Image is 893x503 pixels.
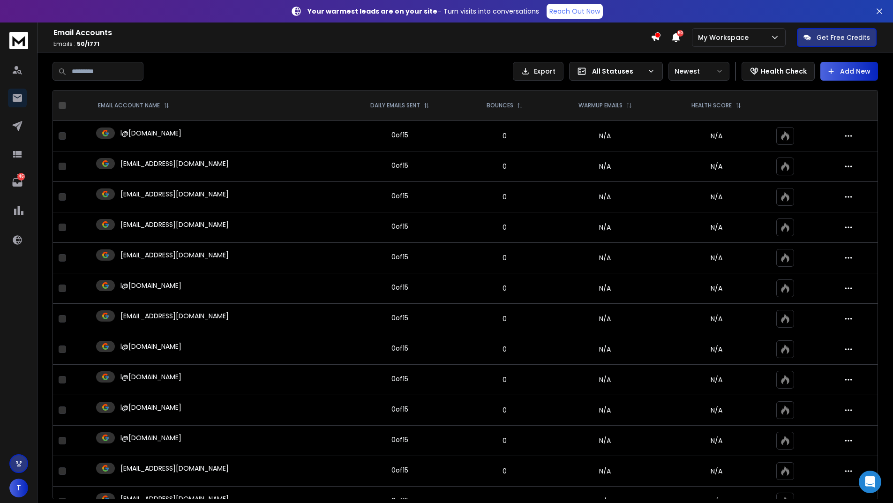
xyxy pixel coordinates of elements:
[548,212,662,243] td: N/A
[578,102,623,109] p: WARMUP EMAILS
[548,365,662,395] td: N/A
[817,33,870,42] p: Get Free Credits
[468,131,542,141] p: 0
[677,30,683,37] span: 50
[668,253,765,263] p: N/A
[77,40,99,48] span: 50 / 1771
[120,281,181,290] p: l@[DOMAIN_NAME]
[487,102,513,109] p: BOUNCES
[668,345,765,354] p: N/A
[53,27,651,38] h1: Email Accounts
[98,102,169,109] div: EMAIL ACCOUNT NAME
[120,403,181,412] p: l@[DOMAIN_NAME]
[391,161,408,170] div: 0 of 15
[668,131,765,141] p: N/A
[308,7,437,16] strong: Your warmest leads are on your site
[391,405,408,414] div: 0 of 15
[391,465,408,475] div: 0 of 15
[548,182,662,212] td: N/A
[391,222,408,231] div: 0 of 15
[668,405,765,415] p: N/A
[468,284,542,293] p: 0
[391,313,408,323] div: 0 of 15
[668,192,765,202] p: N/A
[592,67,644,76] p: All Statuses
[468,405,542,415] p: 0
[9,479,28,497] button: T
[548,426,662,456] td: N/A
[668,284,765,293] p: N/A
[468,345,542,354] p: 0
[668,223,765,232] p: N/A
[668,436,765,445] p: N/A
[468,162,542,171] p: 0
[17,173,25,180] p: 1461
[548,243,662,273] td: N/A
[53,40,651,48] p: Emails :
[513,62,563,81] button: Export
[548,273,662,304] td: N/A
[120,342,181,351] p: l@[DOMAIN_NAME]
[549,7,600,16] p: Reach Out Now
[668,375,765,384] p: N/A
[391,252,408,262] div: 0 of 15
[120,220,229,229] p: [EMAIL_ADDRESS][DOMAIN_NAME]
[859,471,881,493] div: Open Intercom Messenger
[120,189,229,199] p: [EMAIL_ADDRESS][DOMAIN_NAME]
[308,7,539,16] p: – Turn visits into conversations
[742,62,815,81] button: Health Check
[548,456,662,487] td: N/A
[668,62,729,81] button: Newest
[468,192,542,202] p: 0
[9,32,28,49] img: logo
[120,311,229,321] p: [EMAIL_ADDRESS][DOMAIN_NAME]
[391,344,408,353] div: 0 of 15
[668,466,765,476] p: N/A
[548,121,662,151] td: N/A
[797,28,877,47] button: Get Free Credits
[370,102,420,109] p: DAILY EMAILS SENT
[120,372,181,382] p: l@[DOMAIN_NAME]
[820,62,878,81] button: Add New
[391,191,408,201] div: 0 of 15
[691,102,732,109] p: HEALTH SCORE
[120,433,181,443] p: l@[DOMAIN_NAME]
[668,314,765,323] p: N/A
[120,128,181,138] p: l@[DOMAIN_NAME]
[8,173,27,192] a: 1461
[468,223,542,232] p: 0
[468,314,542,323] p: 0
[391,435,408,444] div: 0 of 15
[468,436,542,445] p: 0
[468,375,542,384] p: 0
[391,374,408,383] div: 0 of 15
[391,283,408,292] div: 0 of 15
[548,395,662,426] td: N/A
[548,334,662,365] td: N/A
[668,162,765,171] p: N/A
[120,464,229,473] p: [EMAIL_ADDRESS][DOMAIN_NAME]
[120,159,229,168] p: [EMAIL_ADDRESS][DOMAIN_NAME]
[391,130,408,140] div: 0 of 15
[548,151,662,182] td: N/A
[548,304,662,334] td: N/A
[120,250,229,260] p: [EMAIL_ADDRESS][DOMAIN_NAME]
[468,253,542,263] p: 0
[761,67,807,76] p: Health Check
[547,4,603,19] a: Reach Out Now
[468,466,542,476] p: 0
[698,33,752,42] p: My Workspace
